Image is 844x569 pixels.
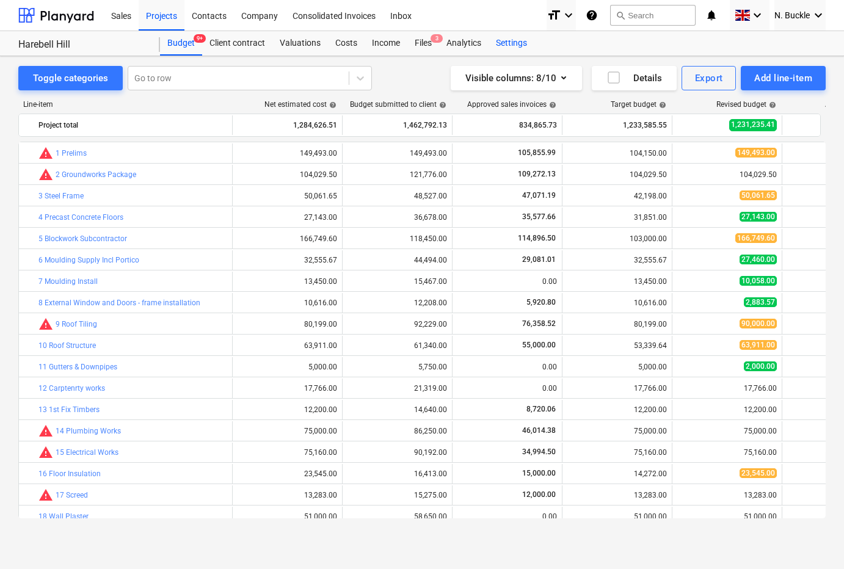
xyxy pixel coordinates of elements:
a: 11 Gutters & Downpipes [38,363,117,371]
div: 23,545.00 [238,469,337,478]
div: 0.00 [457,384,557,393]
a: 7 Moulding Install [38,277,98,286]
a: 4 Precast Concrete Floors [38,213,123,222]
div: 104,029.50 [677,170,777,179]
a: 14 Plumbing Works [56,427,121,435]
a: Budget9+ [160,31,202,56]
span: Committed costs exceed revised budget [38,146,53,161]
div: 36,678.00 [347,213,447,222]
div: 17,766.00 [677,384,777,393]
div: 75,000.00 [567,427,667,435]
span: Committed costs exceed revised budget [38,445,53,460]
div: 42,198.00 [567,192,667,200]
div: 13,283.00 [238,491,337,499]
button: Toggle categories [18,66,123,90]
div: 13,450.00 [238,277,337,286]
span: 149,493.00 [735,148,777,158]
span: 1,231,235.41 [729,119,777,131]
span: 76,358.52 [521,319,557,328]
div: 12,200.00 [567,405,667,414]
iframe: Chat Widget [783,510,844,569]
span: 27,143.00 [740,212,777,222]
div: 90,192.00 [347,448,447,457]
div: 5,000.00 [567,363,667,371]
a: 17 Screed [56,491,88,499]
a: 6 Moulding Supply Incl Portico [38,256,139,264]
div: Approved sales invoices [467,100,556,109]
div: 834,865.73 [457,115,557,135]
a: Valuations [272,31,328,56]
i: keyboard_arrow_down [811,8,826,23]
div: 21,319.00 [347,384,447,393]
div: 32,555.67 [238,256,337,264]
span: N. Buckle [774,10,810,20]
span: 12,000.00 [521,490,557,499]
a: 9 Roof Tiling [56,320,97,328]
span: 90,000.00 [740,319,777,328]
span: 50,061.65 [740,190,777,200]
a: Income [365,31,407,56]
div: 14,640.00 [347,405,447,414]
span: 34,994.50 [521,448,557,456]
span: 15,000.00 [521,469,557,477]
a: 10 Roof Structure [38,341,96,350]
span: 2,883.57 [744,297,777,307]
a: 13 1st Fix Timbers [38,405,100,414]
div: 75,160.00 [677,448,777,457]
div: 44,494.00 [347,256,447,264]
div: 13,450.00 [567,277,667,286]
div: Project total [38,115,227,135]
span: 114,896.50 [517,234,557,242]
div: Budget [160,31,202,56]
span: 46,014.38 [521,426,557,435]
span: help [766,101,776,109]
span: 55,000.00 [521,341,557,349]
div: 103,000.00 [567,234,667,243]
div: 0.00 [457,277,557,286]
div: 104,029.50 [567,170,667,179]
div: 13,283.00 [567,491,667,499]
div: 12,200.00 [238,405,337,414]
span: 23,545.00 [740,468,777,478]
div: Visible columns : 8/10 [465,70,567,86]
a: 12 Carptenrty works [38,384,105,393]
div: 166,749.60 [238,234,337,243]
span: 63,911.00 [740,340,777,350]
span: Committed costs exceed revised budget [38,424,53,438]
span: Committed costs exceed revised budget [38,488,53,502]
div: 14,272.00 [567,469,667,478]
div: 15,467.00 [347,277,447,286]
div: 17,766.00 [567,384,667,393]
span: 5,920.80 [525,298,557,306]
span: search [616,10,625,20]
span: 166,749.60 [735,233,777,243]
button: Export [682,66,737,90]
div: 61,340.00 [347,341,447,350]
div: 48,527.00 [347,192,447,200]
span: Committed costs exceed revised budget [38,317,53,332]
div: 12,208.00 [347,299,447,307]
span: help [547,101,556,109]
div: Export [695,70,723,86]
span: 9+ [194,34,206,43]
div: 1,233,585.55 [567,115,667,135]
div: 0.00 [457,363,557,371]
div: 10,616.00 [238,299,337,307]
div: 27,143.00 [238,213,337,222]
a: 1 Prelims [56,149,87,158]
div: 5,000.00 [238,363,337,371]
div: 149,493.00 [347,149,447,158]
a: 2 Groundworks Package [56,170,136,179]
span: 10,058.00 [740,276,777,286]
div: 80,199.00 [567,320,667,328]
i: keyboard_arrow_down [561,8,576,23]
div: 31,851.00 [567,213,667,222]
div: 50,061.65 [238,192,337,200]
a: Costs [328,31,365,56]
div: 0.00 [457,512,557,521]
div: 149,493.00 [238,149,337,158]
div: 15,275.00 [347,491,447,499]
